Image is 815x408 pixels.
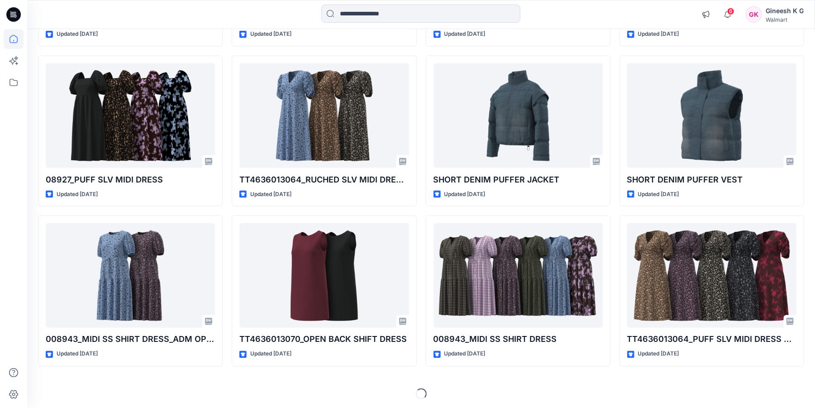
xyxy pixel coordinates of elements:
[638,350,679,359] p: Updated [DATE]
[444,190,486,199] p: Updated [DATE]
[727,8,734,15] span: 6
[434,63,603,168] a: SHORT DENIM PUFFER JACKET
[627,173,796,186] p: SHORT DENIM PUFFER VEST
[46,223,215,328] a: 008943_MIDI SS SHIRT DRESS_ADM OPTION
[444,350,486,359] p: Updated [DATE]
[627,63,796,168] a: SHORT DENIM PUFFER VEST
[250,350,291,359] p: Updated [DATE]
[766,16,804,23] div: Walmart
[239,223,409,328] a: TT4636013070_OPEN BACK SHIFT DRESS
[46,63,215,168] a: 08927_PUFF SLV MIDI DRESS
[57,29,98,39] p: Updated [DATE]
[46,173,215,186] p: 08927_PUFF SLV MIDI DRESS
[627,333,796,346] p: TT4636013064_PUFF SLV MIDI DRESS CB ZIPPER OPTION
[638,190,679,199] p: Updated [DATE]
[638,29,679,39] p: Updated [DATE]
[250,29,291,39] p: Updated [DATE]
[434,223,603,328] a: 008943_MIDI SS SHIRT DRESS
[434,173,603,186] p: SHORT DENIM PUFFER JACKET
[46,333,215,346] p: 008943_MIDI SS SHIRT DRESS_ADM OPTION
[239,333,409,346] p: TT4636013070_OPEN BACK SHIFT DRESS
[434,333,603,346] p: 008943_MIDI SS SHIRT DRESS
[57,350,98,359] p: Updated [DATE]
[239,173,409,186] p: TT4636013064_RUCHED SLV MIDI DRESS-OPTION 2
[746,6,762,23] div: GK
[444,29,486,39] p: Updated [DATE]
[766,5,804,16] div: Gineesh K G
[57,190,98,199] p: Updated [DATE]
[239,63,409,168] a: TT4636013064_RUCHED SLV MIDI DRESS-OPTION 2
[250,190,291,199] p: Updated [DATE]
[627,223,796,328] a: TT4636013064_PUFF SLV MIDI DRESS CB ZIPPER OPTION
